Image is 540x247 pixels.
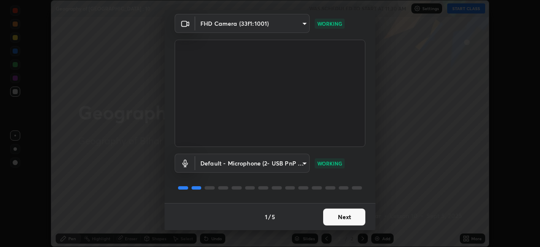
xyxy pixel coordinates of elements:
p: WORKING [317,20,342,27]
h4: 1 [265,212,267,221]
div: FHD Camera (33f1:1001) [195,154,310,173]
h4: / [268,212,271,221]
button: Next [323,209,365,225]
div: FHD Camera (33f1:1001) [195,14,310,33]
h4: 5 [272,212,275,221]
p: WORKING [317,160,342,167]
